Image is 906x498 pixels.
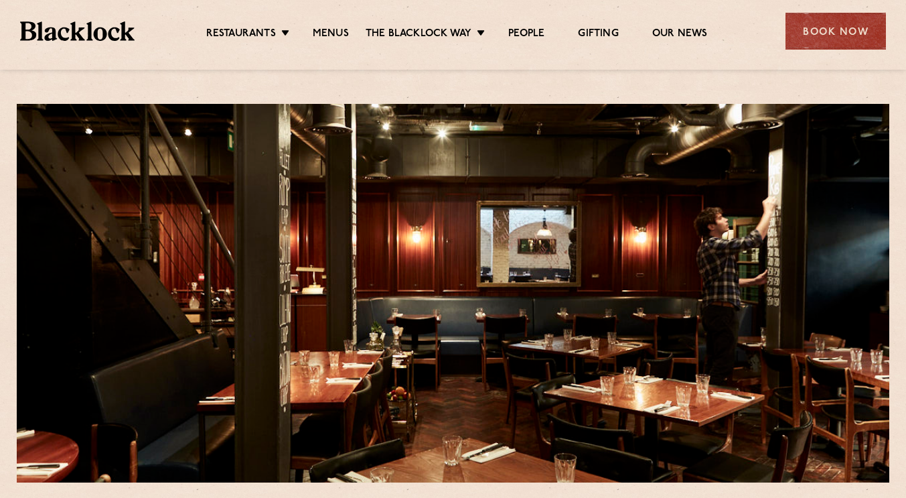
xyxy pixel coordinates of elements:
a: Gifting [578,27,618,42]
a: The Blacklock Way [366,27,471,42]
a: Our News [652,27,708,42]
a: Menus [313,27,349,42]
img: BL_Textured_Logo-footer-cropped.svg [20,21,135,41]
div: Book Now [785,13,886,50]
a: People [508,27,544,42]
a: Restaurants [206,27,276,42]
